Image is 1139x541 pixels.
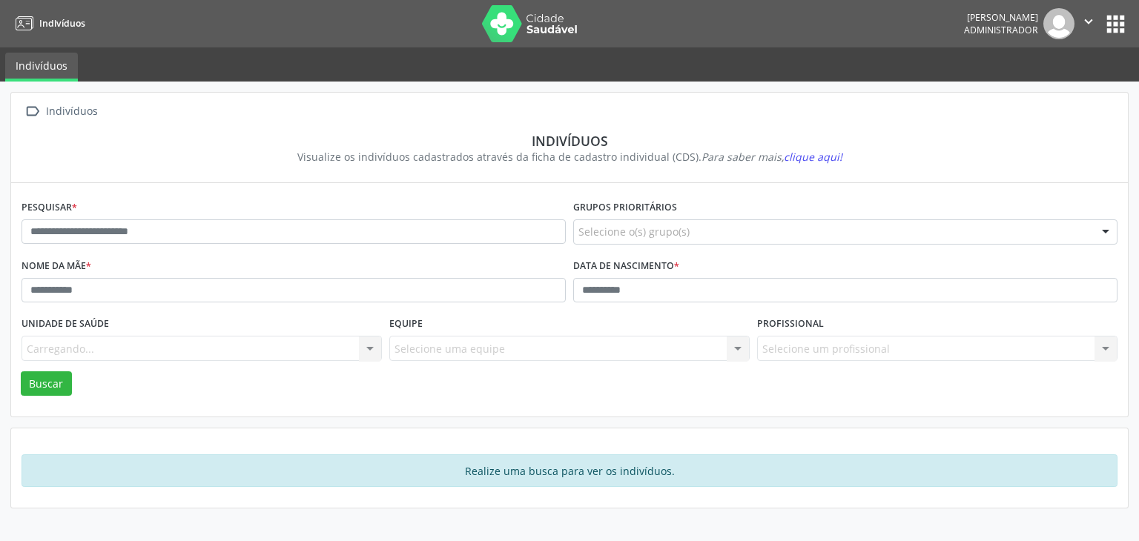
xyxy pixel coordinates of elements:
i:  [22,101,43,122]
span: Selecione o(s) grupo(s) [578,224,690,239]
button:  [1074,8,1103,39]
div: Indivíduos [32,133,1107,149]
a:  Indivíduos [22,101,100,122]
label: Pesquisar [22,196,77,219]
label: Equipe [389,313,423,336]
span: Administrador [964,24,1038,36]
div: Indivíduos [43,101,100,122]
i: Para saber mais, [701,150,842,164]
div: Visualize os indivíduos cadastrados através da ficha de cadastro individual (CDS). [32,149,1107,165]
label: Profissional [757,313,824,336]
div: [PERSON_NAME] [964,11,1038,24]
label: Nome da mãe [22,255,91,278]
div: Realize uma busca para ver os indivíduos. [22,454,1117,487]
img: img [1043,8,1074,39]
i:  [1080,13,1097,30]
a: Indivíduos [5,53,78,82]
a: Indivíduos [10,11,85,36]
label: Data de nascimento [573,255,679,278]
label: Unidade de saúde [22,313,109,336]
button: Buscar [21,371,72,396]
span: clique aqui! [784,150,842,164]
button: apps [1103,11,1129,37]
label: Grupos prioritários [573,196,677,219]
span: Indivíduos [39,17,85,30]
